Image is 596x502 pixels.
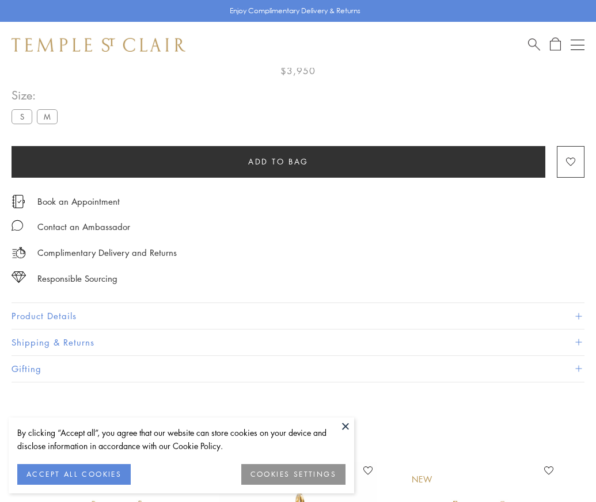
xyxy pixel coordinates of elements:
div: Contact an Ambassador [37,220,130,234]
div: New [412,473,432,486]
div: Responsible Sourcing [37,271,117,286]
button: Shipping & Returns [12,329,584,355]
button: Gifting [12,356,584,382]
button: Open navigation [571,38,584,52]
label: M [37,109,58,124]
span: $3,950 [280,63,316,78]
a: Open Shopping Bag [550,37,561,52]
label: S [12,109,32,124]
p: Complimentary Delivery and Returns [37,246,177,260]
a: Search [528,37,540,52]
img: icon_appointment.svg [12,195,25,208]
a: Book an Appointment [37,195,120,208]
button: Add to bag [12,146,545,178]
span: Add to bag [248,155,309,168]
img: MessageIcon-01_2.svg [12,220,23,231]
button: ACCEPT ALL COOKIES [17,464,131,485]
img: icon_sourcing.svg [12,271,26,283]
p: Enjoy Complimentary Delivery & Returns [230,5,360,17]
span: Size: [12,86,62,105]
div: By clicking “Accept all”, you agree that our website can store cookies on your device and disclos... [17,426,346,453]
img: icon_delivery.svg [12,246,26,260]
img: Temple St. Clair [12,38,185,52]
button: COOKIES SETTINGS [241,464,346,485]
button: Product Details [12,303,584,329]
